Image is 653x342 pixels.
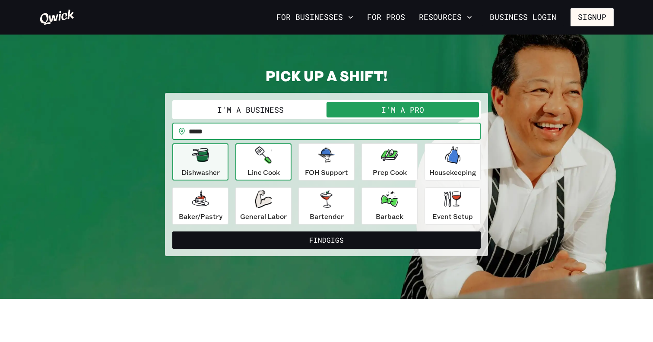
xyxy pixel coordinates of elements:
[310,211,344,222] p: Bartender
[373,167,407,177] p: Prep Cook
[298,187,355,225] button: Bartender
[425,143,481,180] button: Housekeeping
[364,10,409,25] a: For Pros
[376,211,403,222] p: Barback
[425,187,481,225] button: Event Setup
[361,143,418,180] button: Prep Cook
[361,187,418,225] button: Barback
[432,211,473,222] p: Event Setup
[415,10,475,25] button: Resources
[273,10,357,25] button: For Businesses
[247,167,280,177] p: Line Cook
[429,167,476,177] p: Housekeeping
[298,143,355,180] button: FOH Support
[235,143,292,180] button: Line Cook
[235,187,292,225] button: General Labor
[165,67,488,84] h2: PICK UP A SHIFT!
[179,211,222,222] p: Baker/Pastry
[181,167,220,177] p: Dishwasher
[482,8,564,26] a: Business Login
[172,143,228,180] button: Dishwasher
[174,102,326,117] button: I'm a Business
[305,167,348,177] p: FOH Support
[172,187,228,225] button: Baker/Pastry
[571,8,614,26] button: Signup
[240,211,287,222] p: General Labor
[172,231,481,249] button: FindGigs
[326,102,479,117] button: I'm a Pro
